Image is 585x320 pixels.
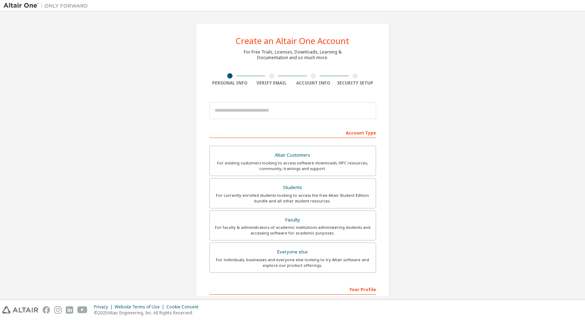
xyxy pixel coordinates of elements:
div: For faculty & administrators of academic institutions administering students and accessing softwa... [214,225,371,236]
div: Account Info [293,80,335,86]
img: altair_logo.svg [2,306,38,314]
div: Students [214,183,371,193]
div: For individuals, businesses and everyone else looking to try Altair software and explore our prod... [214,257,371,268]
img: Altair One [4,2,91,9]
div: For existing customers looking to access software downloads, HPC resources, community, trainings ... [214,160,371,171]
img: instagram.svg [54,306,62,314]
img: facebook.svg [43,306,50,314]
div: Cookie Consent [166,304,203,310]
div: Website Terms of Use [115,304,166,310]
div: Security Setup [334,80,376,86]
div: Your Profile [209,283,376,295]
div: Create an Altair One Account [236,37,349,45]
p: © 2025 Altair Engineering, Inc. All Rights Reserved. [94,310,203,316]
div: Altair Customers [214,150,371,160]
div: For currently enrolled students looking to access the free Altair Student Edition bundle and all ... [214,193,371,204]
div: Verify Email [251,80,293,86]
div: Everyone else [214,247,371,257]
div: Account Type [209,127,376,138]
img: linkedin.svg [66,306,73,314]
div: Privacy [94,304,115,310]
div: Personal Info [209,80,251,86]
div: Faculty [214,215,371,225]
div: For Free Trials, Licenses, Downloads, Learning & Documentation and so much more. [244,49,342,61]
img: youtube.svg [77,306,88,314]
